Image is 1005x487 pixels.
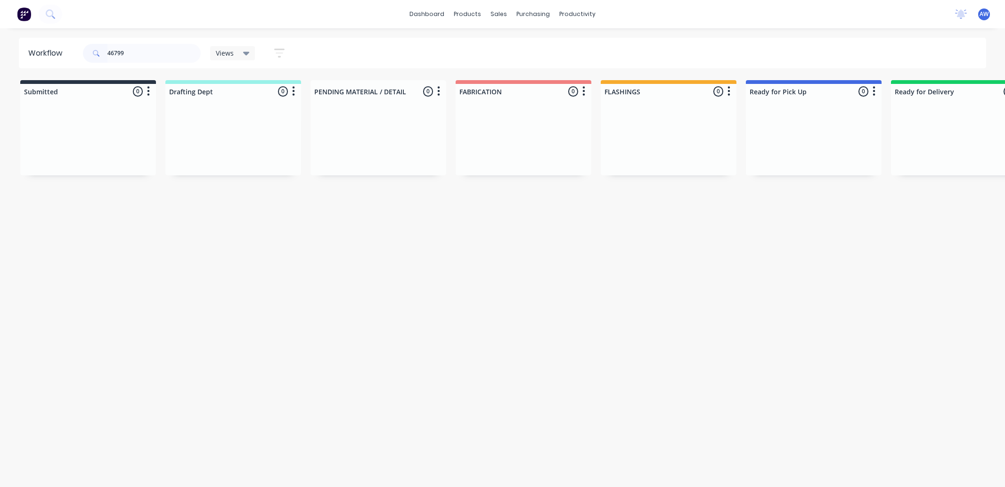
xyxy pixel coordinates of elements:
div: purchasing [512,7,555,21]
div: Workflow [28,48,67,59]
span: AW [980,10,989,18]
a: dashboard [405,7,449,21]
div: productivity [555,7,600,21]
div: products [449,7,486,21]
div: sales [486,7,512,21]
span: Views [216,48,234,58]
input: Search for orders... [107,44,201,63]
img: Factory [17,7,31,21]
